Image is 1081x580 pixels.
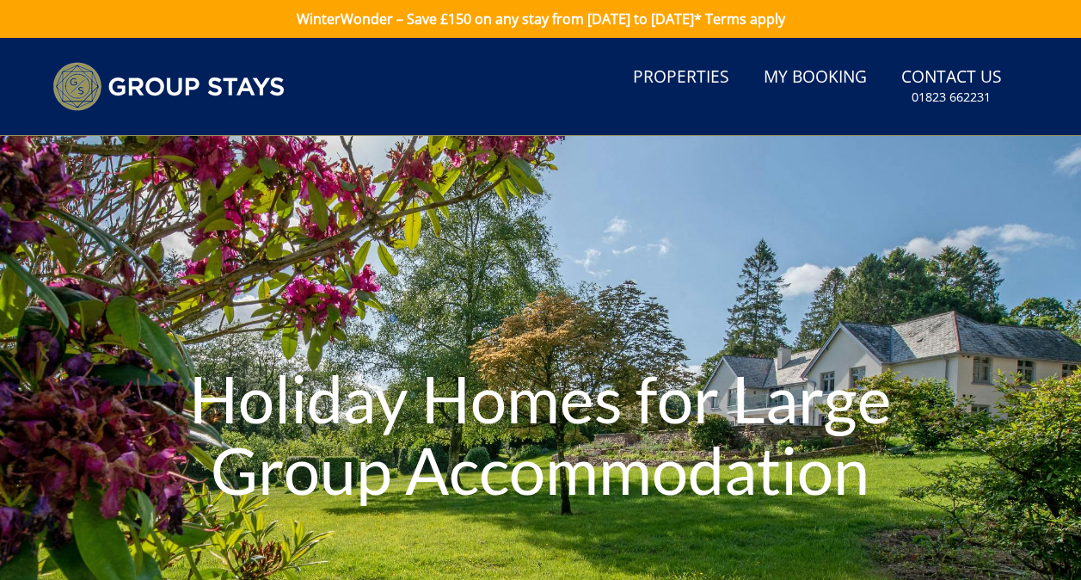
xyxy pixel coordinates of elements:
a: My Booking [757,59,874,97]
small: 01823 662231 [912,89,991,106]
a: Properties [626,59,736,97]
a: Contact Us01823 662231 [894,59,1009,114]
img: Group Stays [52,62,285,111]
h1: Holiday Homes for Large Group Accommodation [163,329,919,540]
